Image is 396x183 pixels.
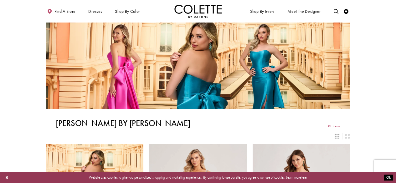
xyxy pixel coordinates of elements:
[301,175,306,180] a: here
[43,131,352,141] div: Layout Controls
[287,9,321,14] span: Meet the designer
[114,5,141,18] span: Shop by color
[54,9,76,14] span: Find a store
[343,5,350,18] a: Check Wishlist
[88,9,102,14] span: Dresses
[34,174,362,180] p: Website uses cookies to give you personalized shopping and marketing experiences. By continuing t...
[174,5,222,18] img: Colette by Daphne
[46,5,77,18] a: Find a store
[3,173,11,182] button: Close Dialog
[286,5,322,18] a: Meet the designer
[249,5,276,18] span: Shop By Event
[335,134,339,139] span: Switch layout to 3 columns
[87,5,103,18] span: Dresses
[56,119,190,128] h1: [PERSON_NAME] by [PERSON_NAME]
[115,9,140,14] span: Shop by color
[384,175,393,180] button: Submit Dialog
[345,134,350,139] span: Switch layout to 2 columns
[250,9,275,14] span: Shop By Event
[174,5,222,18] a: Visit Home Page
[328,124,340,128] span: 81 items
[332,5,340,18] a: Toggle search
